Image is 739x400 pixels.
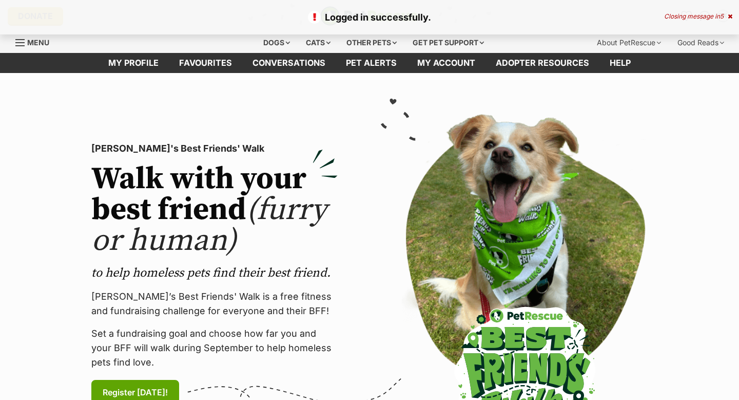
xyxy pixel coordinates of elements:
div: Other pets [339,32,404,53]
p: [PERSON_NAME]'s Best Friends' Walk [91,141,338,156]
span: Menu [27,38,49,47]
div: Cats [299,32,338,53]
a: Pet alerts [336,53,407,73]
span: Register [DATE]! [103,386,168,398]
p: Set a fundraising goal and choose how far you and your BFF will walk during September to help hom... [91,326,338,370]
a: Menu [15,32,56,51]
a: My account [407,53,485,73]
div: Dogs [256,32,297,53]
div: Good Reads [670,32,731,53]
p: to help homeless pets find their best friend. [91,265,338,281]
span: (furry or human) [91,191,327,260]
a: Help [599,53,641,73]
p: [PERSON_NAME]’s Best Friends' Walk is a free fitness and fundraising challenge for everyone and t... [91,289,338,318]
a: Adopter resources [485,53,599,73]
a: My profile [98,53,169,73]
div: Get pet support [405,32,491,53]
h2: Walk with your best friend [91,164,338,257]
a: conversations [242,53,336,73]
a: Favourites [169,53,242,73]
div: About PetRescue [590,32,668,53]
